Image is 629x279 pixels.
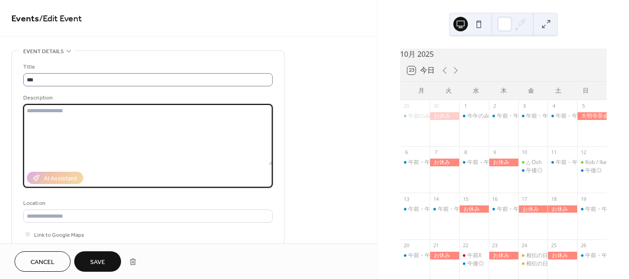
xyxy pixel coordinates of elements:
[400,205,430,213] div: 午前・午後◎
[518,167,548,174] div: 午後◎
[548,205,577,213] div: お休み
[459,112,489,120] div: 午午のみ◎
[518,205,548,213] div: お休み
[492,149,498,156] div: 9
[462,82,490,100] div: 水
[459,159,489,166] div: 午前・午後◎
[407,82,435,100] div: 月
[23,47,64,56] span: Event details
[580,149,587,156] div: 12
[432,149,439,156] div: 7
[489,112,518,120] div: 午前・午後◎
[23,199,271,208] div: Location
[23,62,271,72] div: Title
[548,112,577,120] div: 午前・午後◎
[577,159,607,166] div: Kob / Ike / Kus
[403,149,410,156] div: 6
[408,205,441,213] div: 午前・午後◎
[550,149,557,156] div: 11
[490,82,517,100] div: 木
[467,112,495,120] div: 午午のみ◎
[430,205,459,213] div: 午前・午後◎
[585,205,618,213] div: 午前・午後◎
[430,159,459,166] div: お休み
[521,195,528,202] div: 17
[408,252,441,259] div: 午前・午後◎
[400,252,430,259] div: 午前・午後◎
[400,49,607,60] div: 10月 2025
[459,260,489,268] div: 午後◎
[585,167,602,174] div: 午後◎
[550,242,557,249] div: 25
[577,112,607,120] div: 大明寺茶会㊡
[400,159,430,166] div: 午前・午後◎
[550,103,557,110] div: 4
[521,103,528,110] div: 3
[430,252,459,259] div: お休み
[459,252,489,259] div: 午前X
[432,242,439,249] div: 21
[492,242,498,249] div: 23
[497,205,530,213] div: 午前・午後◎
[585,252,618,259] div: 午前・午後◎
[585,159,620,166] div: Kob / Ike / Kus
[518,159,548,166] div: △ Osh
[544,82,572,100] div: 土
[518,260,548,268] div: 相伝の日
[11,10,39,28] a: Events
[467,159,500,166] div: 午前・午後◎
[526,252,558,259] div: 相伝の日Osh
[492,195,498,202] div: 16
[497,112,530,120] div: 午前・午後◎
[403,103,410,110] div: 29
[462,149,469,156] div: 8
[577,167,607,174] div: 午後◎
[517,82,544,100] div: 金
[526,260,548,268] div: 相伝の日
[408,112,436,120] div: 午前のみ◎
[580,242,587,249] div: 26
[462,242,469,249] div: 22
[462,103,469,110] div: 1
[74,251,121,272] button: Save
[521,242,528,249] div: 24
[430,112,459,120] div: お休み
[526,167,543,174] div: 午後◎
[556,159,588,166] div: 午前・午後◎
[526,112,559,120] div: 午前・午後◎
[30,258,55,267] span: Cancel
[489,252,518,259] div: お休み
[580,103,587,110] div: 5
[403,242,410,249] div: 20
[467,252,482,259] div: 午前X
[462,195,469,202] div: 15
[459,205,489,213] div: お休み
[492,103,498,110] div: 2
[518,112,548,120] div: 午前・午後◎
[518,252,548,259] div: 相伝の日Osh
[467,260,484,268] div: 午後◎
[521,149,528,156] div: 10
[400,112,430,120] div: 午前のみ◎
[432,103,439,110] div: 30
[556,112,588,120] div: 午前・午後◎
[408,159,441,166] div: 午前・午後◎
[580,195,587,202] div: 19
[438,205,471,213] div: 午前・午後◎
[572,82,599,100] div: 日
[548,159,577,166] div: 午前・午後◎
[489,205,518,213] div: 午前・午後◎
[577,205,607,213] div: 午前・午後◎
[489,159,518,166] div: お休み
[403,195,410,202] div: 13
[548,252,577,259] div: お休み
[39,10,82,28] span: / Edit Event
[15,251,71,272] button: Cancel
[90,258,105,267] span: Save
[34,230,84,240] span: Link to Google Maps
[577,252,607,259] div: 午前・午後◎
[23,93,271,103] div: Description
[404,64,438,77] button: 23今日
[435,82,462,100] div: 火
